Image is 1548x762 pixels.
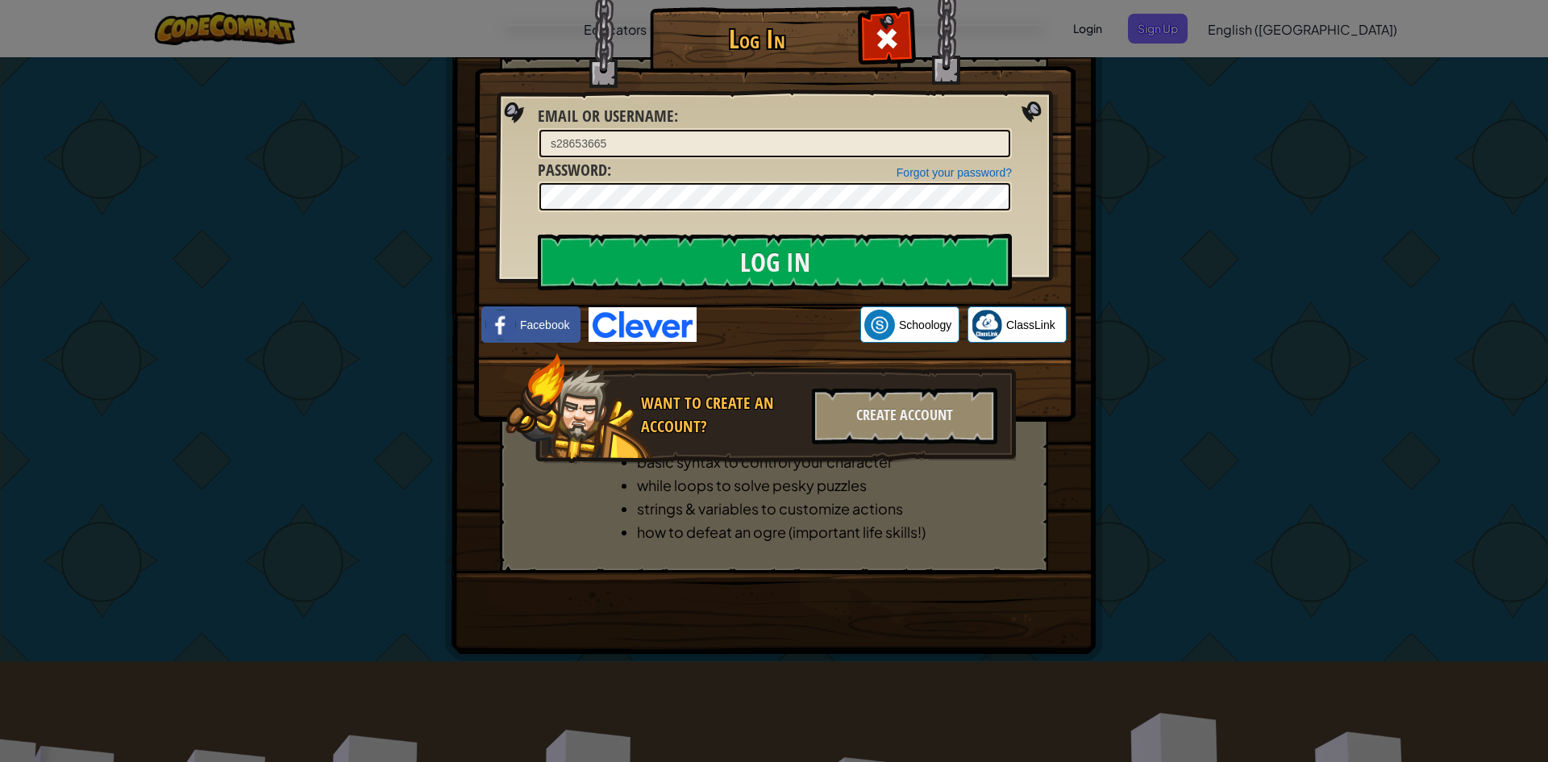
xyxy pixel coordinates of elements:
[538,234,1012,290] input: Log In
[972,310,1002,340] img: classlink-logo-small.png
[1006,317,1055,333] span: ClassLink
[812,388,997,444] div: Create Account
[538,159,611,182] label: :
[589,307,697,342] img: clever-logo-blue.png
[520,317,569,333] span: Facebook
[538,105,678,128] label: :
[899,317,951,333] span: Schoology
[654,25,859,53] h1: Log In
[864,310,895,340] img: schoology.png
[641,392,802,438] div: Want to create an account?
[538,105,674,127] span: Email or Username
[485,310,516,340] img: facebook_small.png
[697,307,860,343] iframe: Sign in with Google Button
[897,166,1012,179] a: Forgot your password?
[538,159,607,181] span: Password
